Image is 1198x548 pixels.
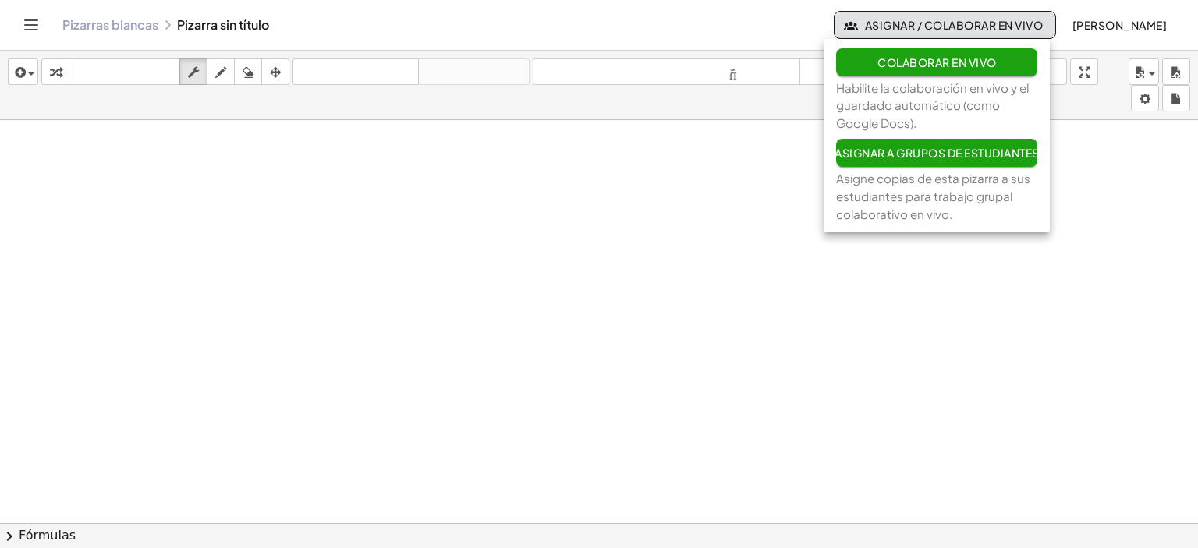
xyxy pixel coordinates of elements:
[1072,18,1167,32] font: [PERSON_NAME]
[537,65,796,80] font: tamaño_del_formato
[533,58,800,85] button: tamaño_del_formato
[292,58,419,85] button: deshacer
[422,65,526,80] font: rehacer
[836,171,1030,221] font: Asigne copias de esta pizarra a sus estudiantes para trabajo grupal colaborativo en vivo.
[19,12,44,37] button: Cambiar navegación
[803,65,1063,80] font: tamaño_del_formato
[62,17,158,33] a: Pizarras blancas
[799,58,1067,85] button: tamaño_del_formato
[836,48,1037,76] button: Colaborar en vivo
[73,65,176,80] font: teclado
[19,528,76,543] font: Fórmulas
[865,18,1043,32] font: Asignar / Colaborar en vivo
[418,58,530,85] button: rehacer
[69,58,180,85] button: teclado
[836,80,1029,131] font: Habilite la colaboración en vivo y el guardado automático (como Google Docs).
[877,55,996,69] font: Colaborar en vivo
[834,11,1056,39] button: Asignar / Colaborar en vivo
[62,16,158,33] font: Pizarras blancas
[835,146,1039,160] font: Asignar a grupos de estudiantes
[836,139,1037,167] button: Asignar a grupos de estudiantes
[296,65,415,80] font: deshacer
[1059,11,1179,39] button: [PERSON_NAME]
